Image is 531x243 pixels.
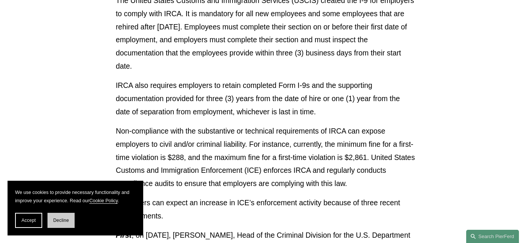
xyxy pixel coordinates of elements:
span: Decline [53,218,69,223]
a: Cookie Policy [89,198,118,203]
button: Decline [47,213,75,228]
p: Non-compliance with the substantive or technical requirements of IRCA can expose employers to civ... [116,125,415,190]
a: Search this site [466,230,519,243]
span: Accept [21,218,36,223]
p: Employers can expect an increase in ICE’s enforcement activity because of three recent developments. [116,196,415,223]
p: IRCA also requires employers to retain completed Form I-9s and the supporting documentation provi... [116,79,415,118]
button: Accept [15,213,42,228]
section: Cookie banner [8,181,143,235]
p: We use cookies to provide necessary functionality and improve your experience. Read our . [15,188,136,205]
